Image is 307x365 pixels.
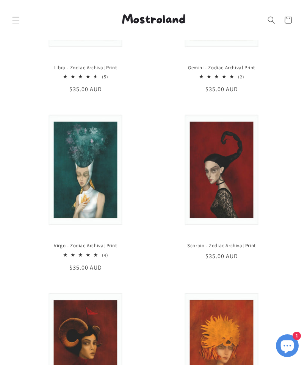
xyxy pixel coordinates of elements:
img: Mostroland [110,3,197,37]
a: Libra - Zodiac Archival Print [19,65,152,71]
a: Scorpio - Zodiac Archival Print [155,243,288,249]
summary: Search [263,12,280,28]
inbox-online-store-chat: Shopify online store chat [274,334,301,359]
summary: Menu [8,12,24,28]
a: Gemini - Zodiac Archival Print [155,65,288,71]
a: Virgo - Zodiac Archival Print [19,243,152,249]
